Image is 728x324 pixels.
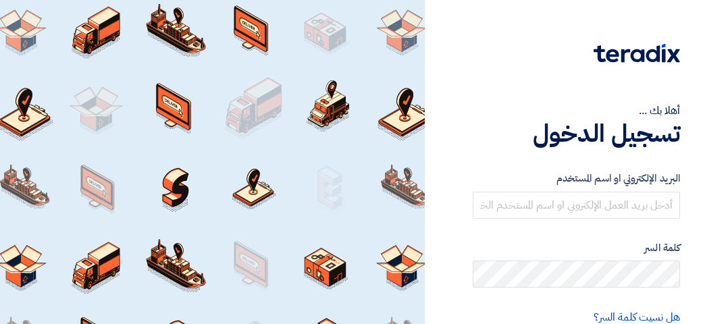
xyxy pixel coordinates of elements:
img: Teradix logo [594,44,680,63]
label: كلمة السر [473,240,680,256]
div: أهلا بك ... [473,103,680,119]
h1: تسجيل الدخول [473,119,680,148]
label: البريد الإلكتروني او اسم المستخدم [473,171,680,186]
input: أدخل بريد العمل الإلكتروني او اسم المستخدم الخاص بك ... [473,192,680,219]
